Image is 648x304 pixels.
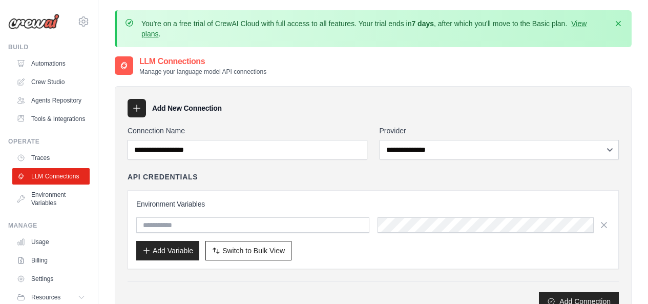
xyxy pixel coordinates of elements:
[12,111,90,127] a: Tools & Integrations
[12,55,90,72] a: Automations
[222,246,285,256] span: Switch to Bulk View
[8,137,90,146] div: Operate
[152,103,222,113] h3: Add New Connection
[8,43,90,51] div: Build
[12,187,90,211] a: Environment Variables
[12,92,90,109] a: Agents Repository
[31,293,60,301] span: Resources
[136,199,610,209] h3: Environment Variables
[12,234,90,250] a: Usage
[141,18,607,39] p: You're on a free trial of CrewAI Cloud with full access to all features. Your trial ends in , aft...
[12,150,90,166] a: Traces
[411,19,434,28] strong: 7 days
[8,221,90,230] div: Manage
[128,172,198,182] h4: API Credentials
[205,241,291,260] button: Switch to Bulk View
[128,126,367,136] label: Connection Name
[139,68,266,76] p: Manage your language model API connections
[8,14,59,29] img: Logo
[12,168,90,185] a: LLM Connections
[139,55,266,68] h2: LLM Connections
[12,74,90,90] a: Crew Studio
[136,241,199,260] button: Add Variable
[380,126,619,136] label: Provider
[12,271,90,287] a: Settings
[12,252,90,269] a: Billing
